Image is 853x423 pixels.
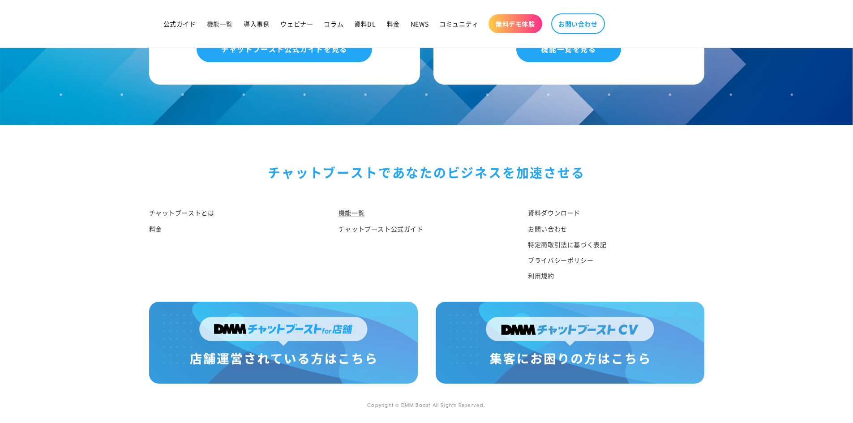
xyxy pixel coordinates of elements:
a: ウェビナー [275,14,318,33]
a: コラム [318,14,349,33]
span: 料金 [387,20,400,28]
span: コラム [324,20,343,28]
div: チャットブーストで あなたのビジネスを加速させる [149,161,704,184]
a: 機能一覧を見る [516,36,621,62]
span: 公式ガイド [163,20,196,28]
a: NEWS [405,14,434,33]
span: お問い合わせ [558,20,598,28]
span: 無料デモ体験 [496,20,535,28]
a: 無料デモ体験 [489,14,542,33]
a: チャットブーストとは [149,207,214,221]
a: 資料DL [349,14,381,33]
span: NEWS [411,20,429,28]
a: 利用規約 [528,268,554,284]
a: 特定商取引法に基づく表記 [528,237,606,252]
a: 料金 [149,221,162,237]
img: 店舗運営されている方はこちら [149,302,418,383]
a: お問い合わせ [528,221,567,237]
a: お問い合わせ [551,13,605,34]
span: 資料DL [354,20,376,28]
a: 機能一覧 [339,207,364,221]
a: 公式ガイド [158,14,201,33]
a: 導入事例 [238,14,275,33]
a: プライバシーポリシー [528,252,593,268]
span: コミュニティ [439,20,479,28]
a: 機能一覧 [201,14,238,33]
a: 料金 [381,14,405,33]
a: チャットブースト公式ガイドを見る [197,36,372,62]
a: チャットブースト公式ガイド [339,221,424,237]
small: Copyright © DMM Boost All Rights Reserved. [367,402,485,408]
a: 資料ダウンロード [528,207,580,221]
a: コミュニティ [434,14,484,33]
span: 機能一覧 [207,20,233,28]
img: 集客にお困りの方はこちら [436,302,704,383]
span: ウェビナー [280,20,313,28]
span: 導入事例 [244,20,270,28]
